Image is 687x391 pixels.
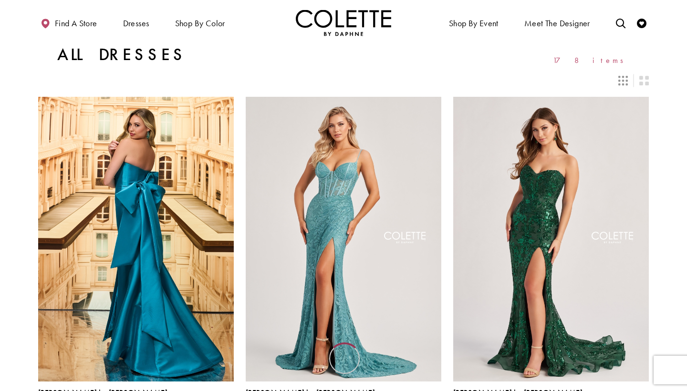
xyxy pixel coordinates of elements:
[453,97,649,381] a: Visit Colette by Daphne Style No. CL8440 Page
[121,10,152,36] span: Dresses
[614,10,628,36] a: Toggle search
[449,19,499,28] span: Shop By Event
[296,10,391,36] a: Visit Home Page
[553,56,630,64] span: 178 items
[447,10,501,36] span: Shop By Event
[55,19,97,28] span: Find a store
[246,97,441,381] a: Visit Colette by Daphne Style No. CL8405 Page
[522,10,593,36] a: Meet the designer
[32,70,655,91] div: Layout Controls
[173,10,228,36] span: Shop by color
[123,19,149,28] span: Dresses
[635,10,649,36] a: Check Wishlist
[618,76,628,85] span: Switch layout to 3 columns
[57,45,187,64] h1: All Dresses
[639,76,649,85] span: Switch layout to 2 columns
[296,10,391,36] img: Colette by Daphne
[38,97,234,381] a: Visit Colette by Daphne Style No. CL8470 Page
[524,19,590,28] span: Meet the designer
[38,10,99,36] a: Find a store
[175,19,225,28] span: Shop by color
